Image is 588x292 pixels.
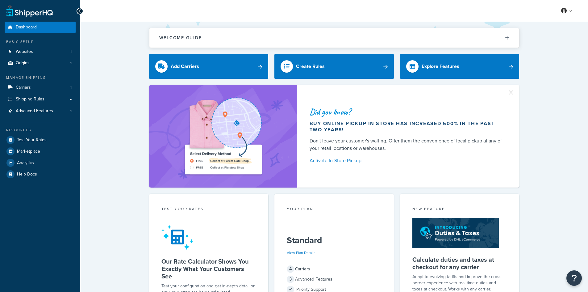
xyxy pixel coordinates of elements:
[287,276,294,283] span: 3
[5,46,76,57] li: Websites
[159,36,202,40] h2: Welcome Guide
[5,82,76,93] li: Carriers
[422,62,459,71] div: Explore Features
[70,61,72,66] span: 1
[17,138,47,143] span: Test Your Rates
[5,22,76,33] a: Dashboard
[310,137,505,152] div: Don't leave your customer's waiting. Offer them the convenience of local pickup at any of your re...
[5,134,76,146] a: Test Your Rates
[412,206,507,213] div: New Feature
[17,172,37,177] span: Help Docs
[16,61,30,66] span: Origins
[17,160,34,166] span: Analytics
[287,265,382,273] div: Carriers
[296,62,325,71] div: Create Rules
[5,57,76,69] li: Origins
[5,46,76,57] a: Websites1
[167,94,279,178] img: ad-shirt-map-b0359fc47e01cab431d101c4b569394f6a03f54285957d908178d52f29eb9668.png
[70,85,72,90] span: 1
[16,108,53,114] span: Advanced Features
[310,156,505,165] a: Activate In-Store Pickup
[16,85,31,90] span: Carriers
[274,54,394,79] a: Create Rules
[5,157,76,168] a: Analytics
[70,108,72,114] span: 1
[5,146,76,157] a: Marketplace
[149,54,269,79] a: Add Carriers
[70,49,72,54] span: 1
[5,105,76,117] li: Advanced Features
[161,206,256,213] div: Test your rates
[310,108,505,116] div: Did you know?
[287,206,382,213] div: Your Plan
[17,149,40,154] span: Marketplace
[5,94,76,105] a: Shipping Rules
[16,25,37,30] span: Dashboard
[287,250,315,256] a: View Plan Details
[171,62,199,71] div: Add Carriers
[287,235,382,245] h5: Standard
[566,270,582,286] button: Open Resource Center
[16,97,44,102] span: Shipping Rules
[16,49,33,54] span: Websites
[310,121,505,133] div: Buy online pickup in store has increased 500% in the past two years!
[161,258,256,280] h5: Our Rate Calculator Shows You Exactly What Your Customers See
[5,75,76,80] div: Manage Shipping
[5,105,76,117] a: Advanced Features1
[5,82,76,93] a: Carriers1
[412,256,507,271] h5: Calculate duties and taxes at checkout for any carrier
[5,39,76,44] div: Basic Setup
[5,128,76,133] div: Resources
[287,265,294,273] span: 4
[287,275,382,284] div: Advanced Features
[5,57,76,69] a: Origins1
[149,28,519,48] button: Welcome Guide
[400,54,519,79] a: Explore Features
[5,169,76,180] a: Help Docs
